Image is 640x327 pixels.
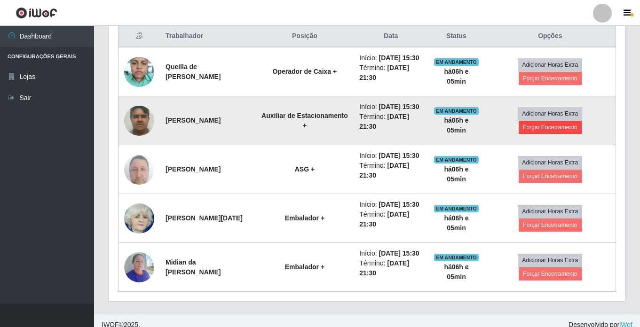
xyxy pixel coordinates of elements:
button: Forçar Encerramento [519,267,582,280]
strong: Auxiliar de Estacionamento + [261,112,348,129]
button: Adicionar Horas Extra [518,107,582,120]
strong: há 06 h e 05 min [444,117,468,134]
time: [DATE] 15:30 [379,54,419,62]
li: Término: [359,112,422,132]
strong: [PERSON_NAME] [166,117,221,124]
span: EM ANDAMENTO [434,254,479,261]
img: 1752587880902.jpeg [124,101,154,140]
time: [DATE] 15:30 [379,103,419,110]
img: 1746725446960.jpeg [124,52,154,92]
button: Adicionar Horas Extra [518,205,582,218]
th: Opções [485,25,616,47]
strong: Embalador + [285,214,324,222]
button: Forçar Encerramento [519,121,582,134]
li: Início: [359,249,422,258]
li: Início: [359,151,422,161]
span: EM ANDAMENTO [434,107,479,115]
strong: [PERSON_NAME] [166,165,221,173]
li: Início: [359,102,422,112]
span: EM ANDAMENTO [434,156,479,163]
strong: Embalador + [285,263,324,271]
li: Início: [359,53,422,63]
li: Término: [359,258,422,278]
strong: há 06 h e 05 min [444,263,468,280]
th: Trabalhador [160,25,255,47]
th: Data [354,25,428,47]
strong: Queilla de [PERSON_NAME] [166,63,221,80]
strong: Operador de Caixa + [273,68,337,75]
button: Forçar Encerramento [519,72,582,85]
img: 1736086638686.jpeg [124,149,154,189]
button: Adicionar Horas Extra [518,254,582,267]
strong: ASG + [295,165,315,173]
span: EM ANDAMENTO [434,58,479,66]
span: EM ANDAMENTO [434,205,479,212]
th: Posição [255,25,354,47]
li: Término: [359,161,422,180]
strong: há 06 h e 05 min [444,214,468,232]
strong: [PERSON_NAME][DATE] [166,214,243,222]
time: [DATE] 15:30 [379,152,419,159]
img: 1723687627540.jpeg [124,247,154,287]
button: Forçar Encerramento [519,170,582,183]
strong: Midian da [PERSON_NAME] [166,258,221,276]
li: Início: [359,200,422,210]
li: Término: [359,210,422,229]
img: 1657005856097.jpeg [124,202,154,235]
img: CoreUI Logo [16,7,57,19]
time: [DATE] 15:30 [379,249,419,257]
button: Adicionar Horas Extra [518,58,582,71]
li: Término: [359,63,422,83]
time: [DATE] 15:30 [379,201,419,208]
th: Status [428,25,484,47]
strong: há 06 h e 05 min [444,68,468,85]
strong: há 06 h e 05 min [444,165,468,183]
button: Forçar Encerramento [519,218,582,232]
button: Adicionar Horas Extra [518,156,582,169]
